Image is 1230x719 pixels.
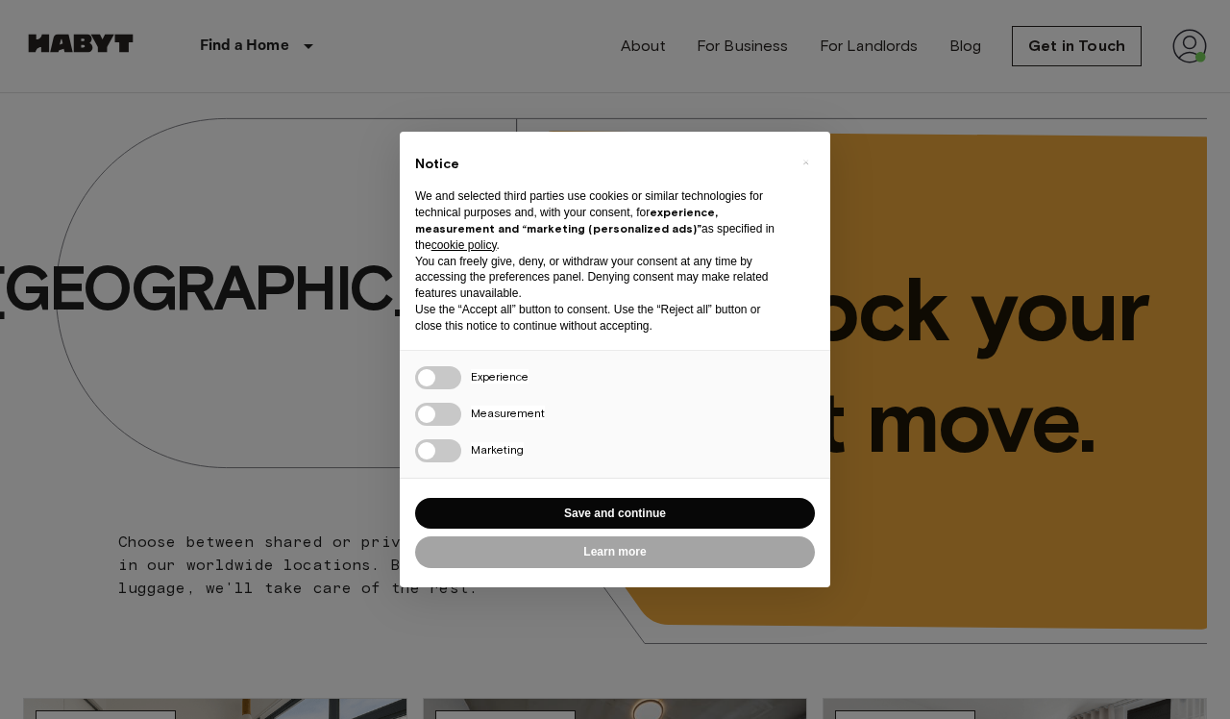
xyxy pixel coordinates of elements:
p: Use the “Accept all” button to consent. Use the “Reject all” button or close this notice to conti... [415,302,784,335]
strong: experience, measurement and “marketing (personalized ads)” [415,205,718,236]
button: Close this notice [790,147,821,178]
span: Measurement [471,406,545,420]
button: Learn more [415,536,815,568]
h2: Notice [415,155,784,174]
span: × [802,151,809,174]
button: Save and continue [415,498,815,530]
p: We and selected third parties use cookies or similar technologies for technical purposes and, wit... [415,188,784,253]
span: Marketing [471,442,524,457]
span: Experience [471,369,529,384]
a: cookie policy [431,238,497,252]
p: You can freely give, deny, or withdraw your consent at any time by accessing the preferences pane... [415,254,784,302]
